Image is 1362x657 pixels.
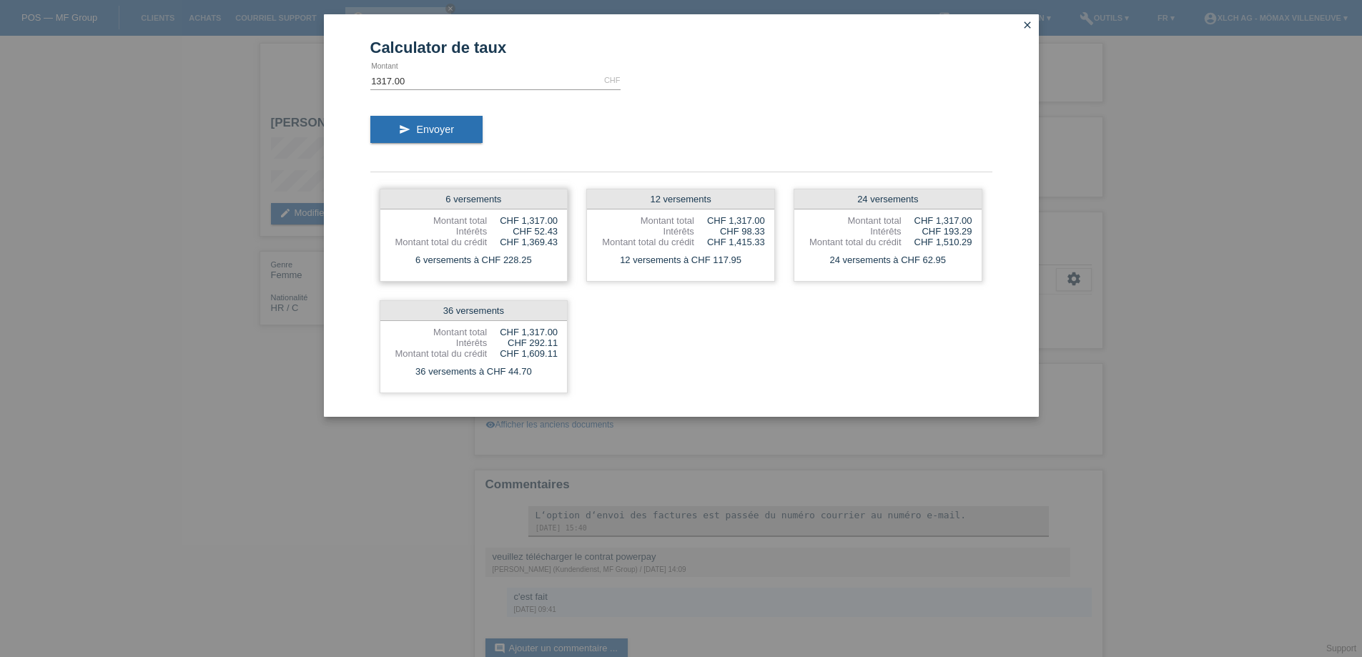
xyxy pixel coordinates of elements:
[390,237,488,247] div: Montant total du crédit
[416,124,453,135] span: Envoyer
[587,189,774,209] div: 12 versements
[390,348,488,359] div: Montant total du crédit
[804,237,902,247] div: Montant total du crédit
[596,226,694,237] div: Intérêts
[1018,18,1037,34] a: close
[1022,19,1033,31] i: close
[390,226,488,237] div: Intérêts
[390,327,488,337] div: Montant total
[380,189,568,209] div: 6 versements
[487,327,558,337] div: CHF 1,317.00
[380,251,568,270] div: 6 versements à CHF 228.25
[587,251,774,270] div: 12 versements à CHF 117.95
[794,251,982,270] div: 24 versements à CHF 62.95
[487,237,558,247] div: CHF 1,369.43
[380,301,568,321] div: 36 versements
[604,76,621,84] div: CHF
[487,337,558,348] div: CHF 292.11
[902,226,972,237] div: CHF 193.29
[487,215,558,226] div: CHF 1,317.00
[380,362,568,381] div: 36 versements à CHF 44.70
[390,215,488,226] div: Montant total
[694,237,765,247] div: CHF 1,415.33
[694,226,765,237] div: CHF 98.33
[902,215,972,226] div: CHF 1,317.00
[487,226,558,237] div: CHF 52.43
[370,39,992,56] h1: Calculator de taux
[370,116,483,143] button: send Envoyer
[487,348,558,359] div: CHF 1,609.11
[804,215,902,226] div: Montant total
[694,215,765,226] div: CHF 1,317.00
[794,189,982,209] div: 24 versements
[902,237,972,247] div: CHF 1,510.29
[390,337,488,348] div: Intérêts
[804,226,902,237] div: Intérêts
[596,215,694,226] div: Montant total
[596,237,694,247] div: Montant total du crédit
